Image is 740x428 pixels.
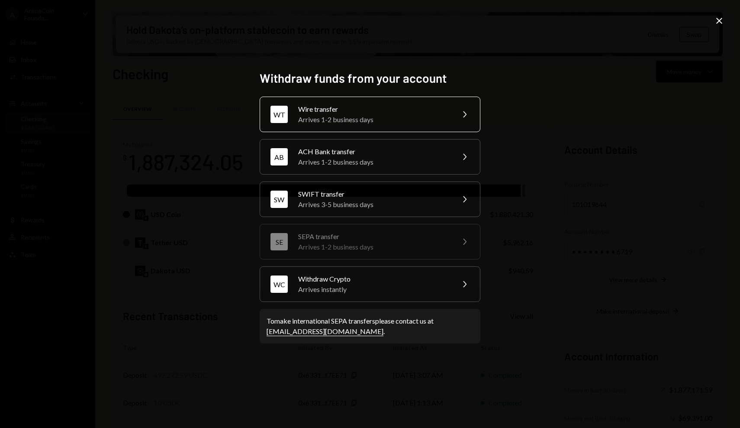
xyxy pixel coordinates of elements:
[260,70,480,87] h2: Withdraw funds from your account
[298,231,449,242] div: SEPA transfer
[260,266,480,302] button: WCWithdraw CryptoArrives instantly
[260,139,480,175] button: ABACH Bank transferArrives 1-2 business days
[260,97,480,132] button: WTWire transferArrives 1-2 business days
[298,104,449,114] div: Wire transfer
[298,284,449,295] div: Arrives instantly
[260,224,480,259] button: SESEPA transferArrives 1-2 business days
[270,106,288,123] div: WT
[270,148,288,165] div: AB
[260,182,480,217] button: SWSWIFT transferArrives 3-5 business days
[298,146,449,157] div: ACH Bank transfer
[298,189,449,199] div: SWIFT transfer
[270,276,288,293] div: WC
[298,199,449,210] div: Arrives 3-5 business days
[267,316,473,337] div: To make international SEPA transfers please contact us at .
[298,157,449,167] div: Arrives 1-2 business days
[270,191,288,208] div: SW
[298,114,449,125] div: Arrives 1-2 business days
[267,327,383,336] a: [EMAIL_ADDRESS][DOMAIN_NAME]
[270,233,288,250] div: SE
[298,274,449,284] div: Withdraw Crypto
[298,242,449,252] div: Arrives 1-2 business days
